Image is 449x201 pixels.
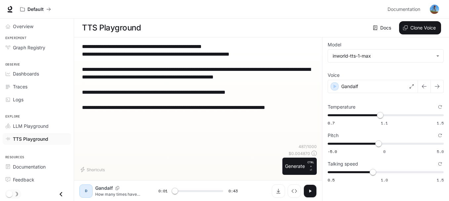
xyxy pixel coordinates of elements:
[113,186,122,190] button: Copy Voice ID
[328,50,443,62] div: inworld-tts-1-max
[381,177,388,183] span: 1.0
[437,120,444,126] span: 1.5
[436,103,444,111] button: Reset to default
[399,21,441,34] button: Clone Voice
[3,120,71,132] a: LLM Playground
[3,81,71,92] a: Traces
[328,105,355,109] p: Temperature
[436,160,444,168] button: Reset to default
[54,187,68,201] button: Close drawer
[328,177,335,183] span: 0.5
[430,5,439,14] img: User avatar
[288,184,301,198] button: Inspect
[328,162,358,166] p: Talking speed
[82,21,141,34] h1: TTS Playground
[437,177,444,183] span: 1.5
[3,94,71,105] a: Logs
[158,188,168,194] span: 0:01
[3,161,71,173] a: Documentation
[13,163,46,170] span: Documentation
[388,5,420,14] span: Documentation
[13,23,33,30] span: Overview
[307,160,314,172] p: ⏎
[307,160,314,168] p: CTRL +
[383,149,386,154] span: 0
[272,184,285,198] button: Download audio
[3,42,71,53] a: Graph Registry
[17,3,54,16] button: All workspaces
[3,174,71,185] a: Feedback
[428,3,441,16] button: User avatar
[81,186,91,196] div: D
[437,149,444,154] span: 5.0
[228,188,238,194] span: 0:43
[79,164,107,175] button: Shortcuts
[13,96,23,103] span: Logs
[6,190,13,197] span: Dark mode toggle
[328,149,337,154] span: -5.0
[95,191,143,197] p: How many times have you thought about giving up when things got tough? [PERSON_NAME] reminded us ...
[3,68,71,79] a: Dashboards
[13,44,45,51] span: Graph Registry
[3,133,71,145] a: TTS Playground
[13,176,34,183] span: Feedback
[328,42,341,47] p: Model
[282,158,317,175] button: GenerateCTRL +⏎
[13,123,49,129] span: LLM Playground
[341,83,358,90] p: Gandalf
[328,73,340,77] p: Voice
[381,120,388,126] span: 1.1
[436,132,444,139] button: Reset to default
[328,133,339,138] p: Pitch
[333,53,433,59] div: inworld-tts-1-max
[3,21,71,32] a: Overview
[95,185,113,191] p: Gandalf
[13,83,27,90] span: Traces
[27,7,44,12] p: Default
[372,21,394,34] a: Docs
[385,3,425,16] a: Documentation
[328,120,335,126] span: 0.7
[13,70,39,77] span: Dashboards
[13,135,48,142] span: TTS Playground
